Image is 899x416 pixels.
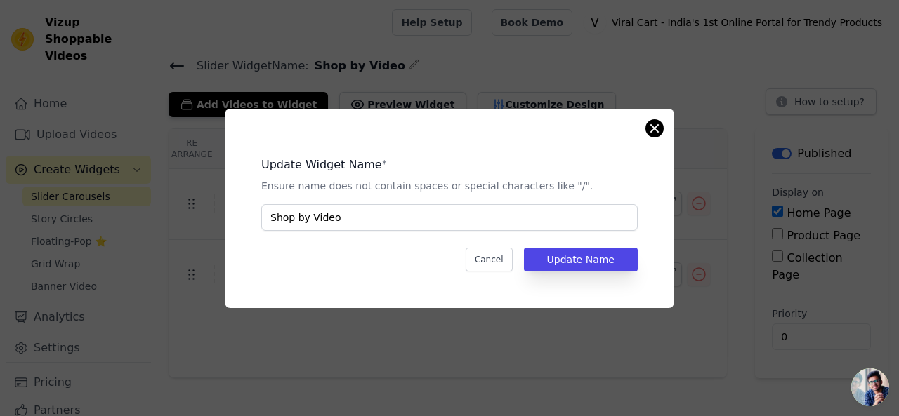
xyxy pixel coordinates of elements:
p: Ensure name does not contain spaces or special characters like "/". [261,179,638,193]
button: Cancel [466,248,513,271]
button: Update Name [524,248,638,271]
a: Open chat [851,368,889,406]
legend: Update Widget Name [261,156,382,173]
button: Close modal [646,120,663,137]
